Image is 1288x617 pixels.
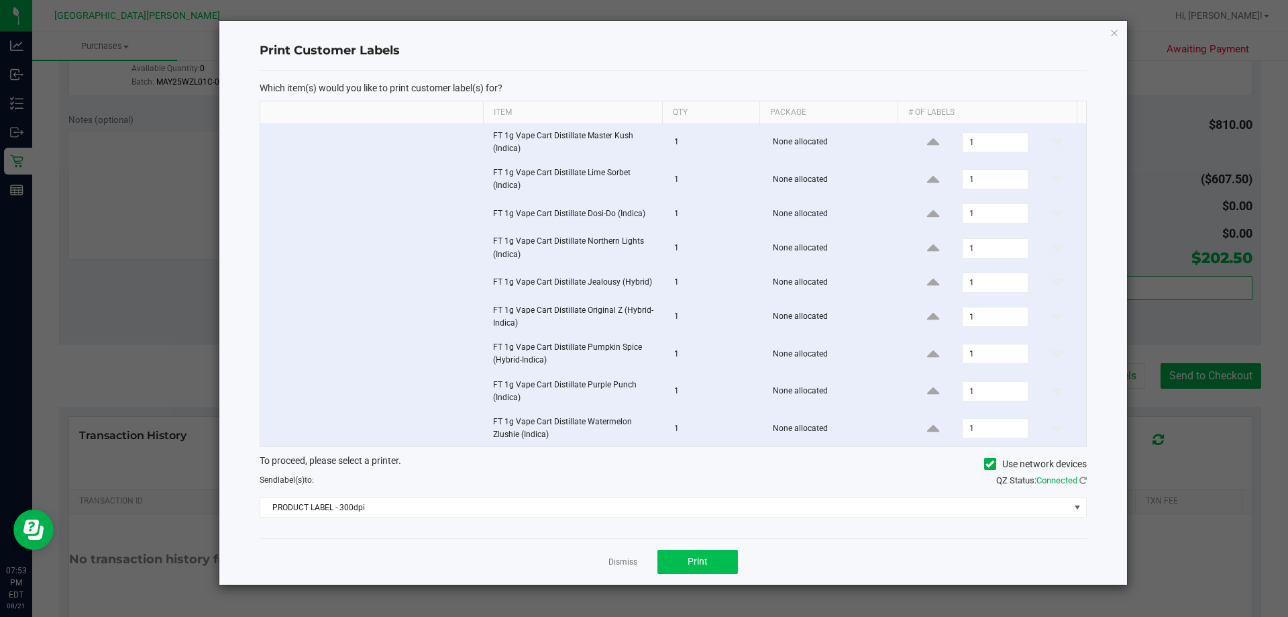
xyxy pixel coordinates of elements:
span: Connected [1036,475,1077,485]
th: Package [759,101,898,124]
td: None allocated [765,373,905,410]
label: Use network devices [984,457,1087,471]
td: None allocated [765,267,905,299]
a: Dismiss [608,557,637,568]
button: Print [657,550,738,574]
th: Item [483,101,662,124]
td: 1 [666,299,765,336]
span: QZ Status: [996,475,1087,485]
td: 1 [666,336,765,373]
td: None allocated [765,124,905,161]
p: Which item(s) would you like to print customer label(s) for? [260,82,1087,94]
iframe: Resource center [13,510,54,550]
td: None allocated [765,336,905,373]
h4: Print Customer Labels [260,42,1087,60]
span: Send to: [260,475,314,485]
span: label(s) [278,475,305,485]
td: None allocated [765,410,905,446]
div: To proceed, please select a printer. [250,454,1097,474]
td: None allocated [765,230,905,267]
td: 1 [666,198,765,230]
td: None allocated [765,299,905,336]
td: None allocated [765,161,905,198]
span: PRODUCT LABEL - 300dpi [260,498,1069,517]
span: Print [688,556,708,567]
td: 1 [666,230,765,267]
td: FT 1g Vape Cart Distillate Jealousy (Hybrid) [485,267,666,299]
td: FT 1g Vape Cart Distillate Northern Lights (Indica) [485,230,666,267]
td: FT 1g Vape Cart Distillate Lime Sorbet (Indica) [485,161,666,198]
td: FT 1g Vape Cart Distillate Master Kush (Indica) [485,124,666,161]
td: FT 1g Vape Cart Distillate Original Z (Hybrid-Indica) [485,299,666,336]
td: FT 1g Vape Cart Distillate Purple Punch (Indica) [485,373,666,410]
th: # of labels [898,101,1077,124]
td: None allocated [765,198,905,230]
td: 1 [666,373,765,410]
td: FT 1g Vape Cart Distillate Watermelon Zlushie (Indica) [485,410,666,446]
td: 1 [666,124,765,161]
td: 1 [666,410,765,446]
td: 1 [666,267,765,299]
td: 1 [666,161,765,198]
td: FT 1g Vape Cart Distillate Pumpkin Spice (Hybrid-Indica) [485,336,666,373]
td: FT 1g Vape Cart Distillate Dosi-Do (Indica) [485,198,666,230]
th: Qty [662,101,759,124]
